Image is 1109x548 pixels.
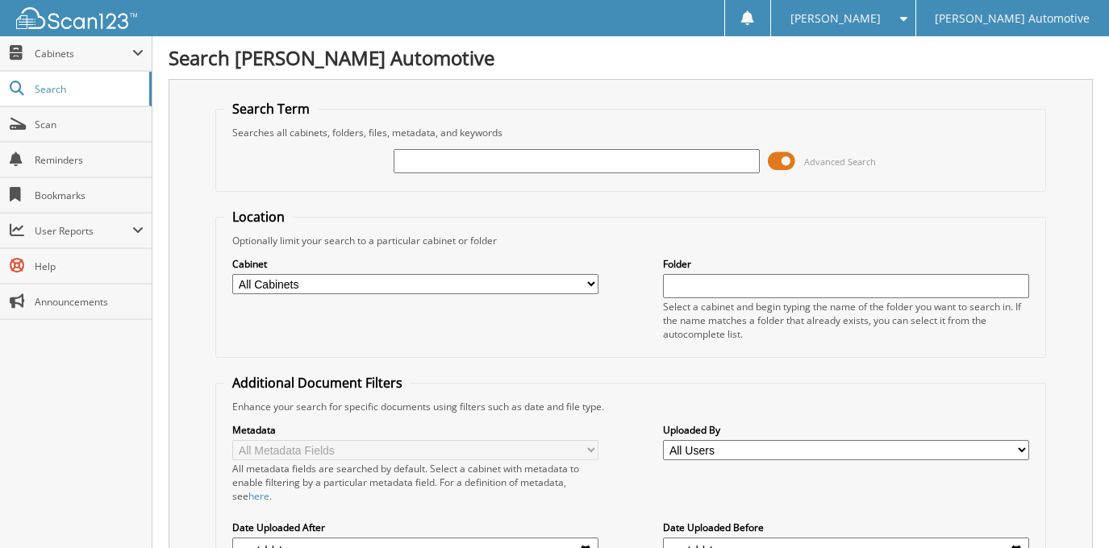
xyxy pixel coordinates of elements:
[663,300,1028,341] div: Select a cabinet and begin typing the name of the folder you want to search in. If the name match...
[35,224,132,238] span: User Reports
[35,295,144,309] span: Announcements
[804,156,876,168] span: Advanced Search
[232,423,598,437] label: Metadata
[248,489,269,503] a: here
[663,423,1028,437] label: Uploaded By
[169,44,1093,71] h1: Search [PERSON_NAME] Automotive
[232,462,598,503] div: All metadata fields are searched by default. Select a cabinet with metadata to enable filtering b...
[224,126,1036,139] div: Searches all cabinets, folders, files, metadata, and keywords
[35,118,144,131] span: Scan
[232,257,598,271] label: Cabinet
[224,400,1036,413] div: Enhance your search for specific documents using filters such as date and file type.
[224,374,411,392] legend: Additional Document Filters
[663,521,1028,534] label: Date Uploaded Before
[790,14,881,23] span: [PERSON_NAME]
[224,208,293,226] legend: Location
[35,82,141,96] span: Search
[224,100,318,118] legend: Search Term
[35,153,144,167] span: Reminders
[16,7,137,29] img: scan123-logo-white.svg
[224,234,1036,247] div: Optionally limit your search to a particular cabinet or folder
[35,259,144,273] span: Help
[232,521,598,534] label: Date Uploaded After
[35,189,144,202] span: Bookmarks
[935,14,1090,23] span: [PERSON_NAME] Automotive
[663,257,1028,271] label: Folder
[35,47,132,60] span: Cabinets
